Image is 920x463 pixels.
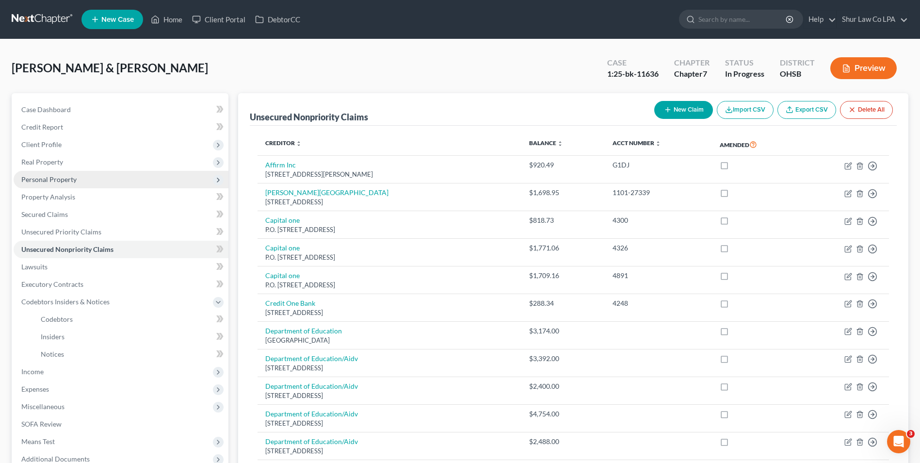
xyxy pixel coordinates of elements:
[529,160,597,170] div: $920.49
[21,175,77,183] span: Personal Property
[14,101,228,118] a: Case Dashboard
[21,455,90,463] span: Additional Documents
[265,410,358,418] a: Department of Education/Aidv
[21,123,63,131] span: Credit Report
[613,160,705,170] div: G1DJ
[265,170,514,179] div: [STREET_ADDRESS][PERSON_NAME]
[14,258,228,276] a: Lawsuits
[698,10,787,28] input: Search by name...
[14,276,228,293] a: Executory Contracts
[21,210,68,218] span: Secured Claims
[250,111,368,123] div: Unsecured Nonpriority Claims
[529,381,597,391] div: $2,400.00
[265,446,514,456] div: [STREET_ADDRESS]
[529,243,597,253] div: $1,771.06
[21,105,71,114] span: Case Dashboard
[14,118,228,136] a: Credit Report
[777,101,836,119] a: Export CSV
[529,354,597,364] div: $3,392.00
[21,437,55,446] span: Means Test
[41,332,65,341] span: Insiders
[21,367,44,376] span: Income
[780,57,815,68] div: District
[837,11,908,28] a: Shur Law Co LPA
[674,57,710,68] div: Chapter
[529,298,597,308] div: $288.34
[146,11,187,28] a: Home
[101,16,134,23] span: New Case
[529,409,597,419] div: $4,754.00
[187,11,250,28] a: Client Portal
[12,61,208,75] span: [PERSON_NAME] & [PERSON_NAME]
[33,311,228,328] a: Codebtors
[265,188,388,197] a: [PERSON_NAME][GEOGRAPHIC_DATA]
[265,327,342,335] a: Department of Education
[830,57,897,79] button: Preview
[725,57,764,68] div: Status
[717,101,774,119] button: Import CSV
[41,350,64,358] span: Notices
[265,244,300,252] a: Capital one
[654,101,713,119] button: New Claim
[21,385,49,393] span: Expenses
[265,225,514,234] div: P.O. [STREET_ADDRESS]
[21,245,113,253] span: Unsecured Nonpriority Claims
[265,198,514,207] div: [STREET_ADDRESS]
[725,68,764,80] div: In Progress
[21,263,48,271] span: Lawsuits
[21,140,62,149] span: Client Profile
[14,188,228,206] a: Property Analysis
[14,206,228,223] a: Secured Claims
[265,391,514,400] div: [STREET_ADDRESS]
[265,382,358,390] a: Department of Education/Aidv
[265,299,315,307] a: Credit One Bank
[265,354,358,363] a: Department of Education/Aidv
[655,141,661,147] i: unfold_more
[265,308,514,317] div: [STREET_ADDRESS]
[529,215,597,225] div: $818.73
[265,139,302,147] a: Creditor unfold_more
[840,101,893,119] button: Delete All
[907,430,915,438] span: 3
[21,420,62,428] span: SOFA Review
[607,57,659,68] div: Case
[529,326,597,336] div: $3,174.00
[21,158,63,166] span: Real Property
[265,281,514,290] div: P.O. [STREET_ADDRESS]
[33,346,228,363] a: Notices
[265,419,514,428] div: [STREET_ADDRESS]
[613,243,705,253] div: 4326
[265,253,514,262] div: P.O. [STREET_ADDRESS]
[14,223,228,241] a: Unsecured Priority Claims
[703,69,707,78] span: 7
[265,336,514,345] div: [GEOGRAPHIC_DATA]
[887,430,910,453] iframe: Intercom live chat
[607,68,659,80] div: 1:25-bk-11636
[33,328,228,346] a: Insiders
[265,161,296,169] a: Affirm Inc
[804,11,836,28] a: Help
[21,298,110,306] span: Codebtors Insiders & Notices
[529,437,597,446] div: $2,488.00
[265,437,358,446] a: Department of Education/Aidv
[674,68,710,80] div: Chapter
[529,271,597,281] div: $1,709.16
[613,298,705,308] div: 4248
[557,141,563,147] i: unfold_more
[250,11,305,28] a: DebtorCC
[296,141,302,147] i: unfold_more
[265,271,300,280] a: Capital one
[613,215,705,225] div: 4300
[41,315,73,323] span: Codebtors
[529,188,597,198] div: $1,698.95
[265,216,300,224] a: Capital one
[21,228,101,236] span: Unsecured Priority Claims
[14,415,228,433] a: SOFA Review
[21,402,65,411] span: Miscellaneous
[14,241,228,258] a: Unsecured Nonpriority Claims
[21,280,83,288] span: Executory Contracts
[613,271,705,281] div: 4891
[21,193,75,201] span: Property Analysis
[613,188,705,198] div: 1101-27339
[712,133,801,156] th: Amended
